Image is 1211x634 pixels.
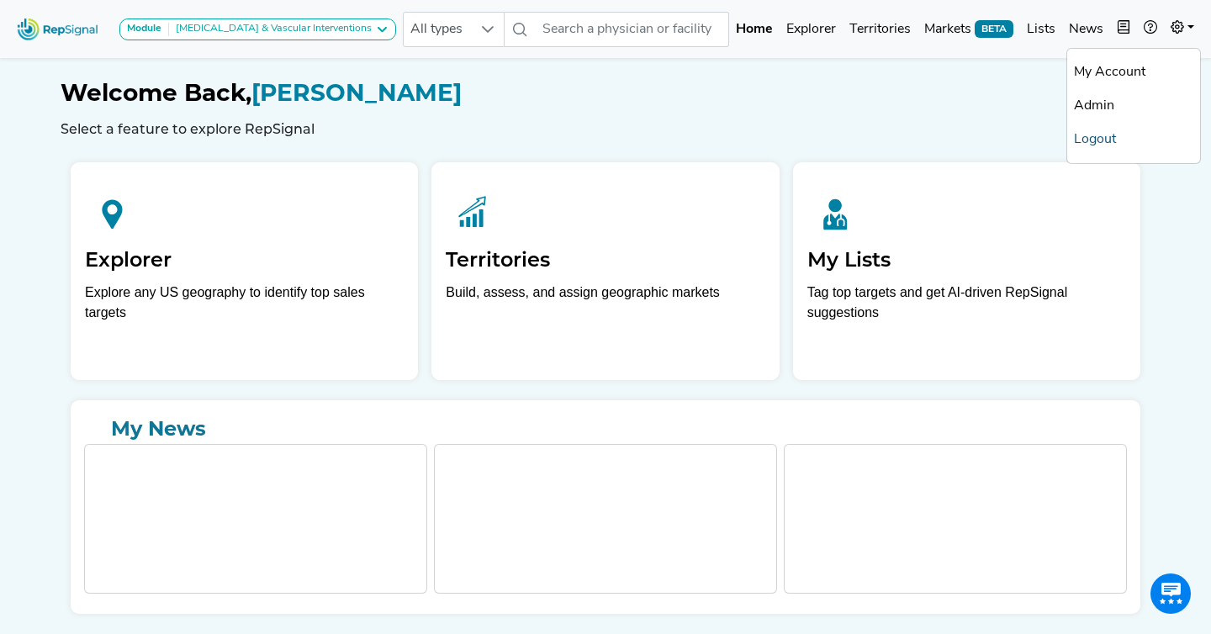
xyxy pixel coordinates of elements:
a: My ListsTag top targets and get AI-driven RepSignal suggestions [793,162,1140,380]
a: Explorer [780,13,843,46]
a: Home [729,13,780,46]
a: TerritoriesBuild, assess, and assign geographic markets [431,162,779,380]
a: MarketsBETA [918,13,1020,46]
p: Build, assess, and assign geographic markets [446,283,764,332]
strong: Module [127,24,161,34]
a: Logout [1067,123,1200,156]
a: Lists [1020,13,1062,46]
button: Module[MEDICAL_DATA] & Vascular Interventions [119,18,396,40]
h2: My Lists [807,248,1126,272]
h2: Territories [446,248,764,272]
a: ExplorerExplore any US geography to identify top sales targets [71,162,418,380]
h2: Explorer [85,248,404,272]
div: [MEDICAL_DATA] & Vascular Interventions [169,23,372,36]
button: Intel Book [1110,13,1137,46]
span: All types [404,13,472,46]
input: Search a physician or facility [536,12,729,47]
span: Welcome Back, [61,78,251,107]
h1: [PERSON_NAME] [61,79,1150,108]
span: BETA [975,20,1013,37]
a: My Account [1067,55,1200,89]
p: Tag top targets and get AI-driven RepSignal suggestions [807,283,1126,332]
a: Admin [1067,89,1200,123]
a: My News [84,414,1127,444]
a: News [1062,13,1110,46]
h6: Select a feature to explore RepSignal [61,121,1150,137]
a: Territories [843,13,918,46]
div: Explore any US geography to identify top sales targets [85,283,404,323]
